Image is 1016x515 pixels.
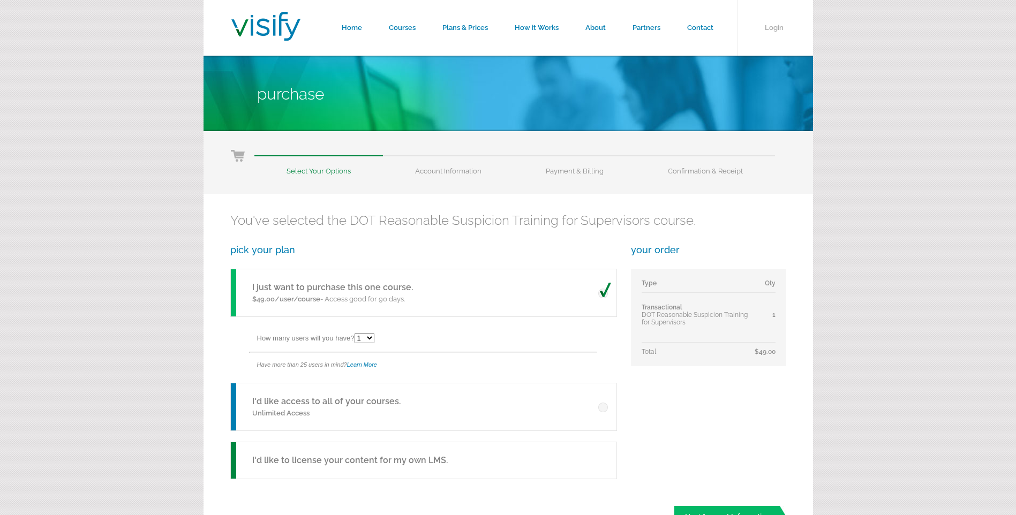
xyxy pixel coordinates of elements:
a: Visify Training [231,28,300,44]
td: Type [642,279,755,293]
span: Purchase [257,85,324,103]
h5: I'd like to license your content for my own LMS. [252,454,448,467]
h5: I just want to purchase this one course. [252,281,413,294]
td: Qty [755,279,776,293]
li: Payment & Billing [514,155,636,175]
span: Transactional [642,304,682,311]
span: $49.00 [755,348,776,355]
div: Have more than 25 users in mind? [257,353,616,377]
a: Learn More [347,361,377,368]
a: I'd like to license your content for my own LMS. [230,442,616,479]
span: DOT Reasonable Suspicion Training for Supervisors [642,311,748,326]
li: Account Information [383,155,514,175]
span: $49.00/user/course [252,295,320,303]
a: I'd like access to all of your courses. [252,396,401,406]
div: How many users will you have? [257,328,616,352]
h2: You've selected the DOT Reasonable Suspicion Training for Supervisors course. [230,213,786,228]
img: Visify Training [231,12,300,41]
li: Confirmation & Receipt [636,155,775,175]
td: Total [642,343,755,356]
div: 1 [755,311,776,319]
p: - Access good for 90 days. [252,294,413,305]
h3: pick your plan [230,244,616,255]
span: Unlimited Access [252,409,310,417]
h3: your order [631,244,786,255]
li: Select Your Options [254,155,383,175]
